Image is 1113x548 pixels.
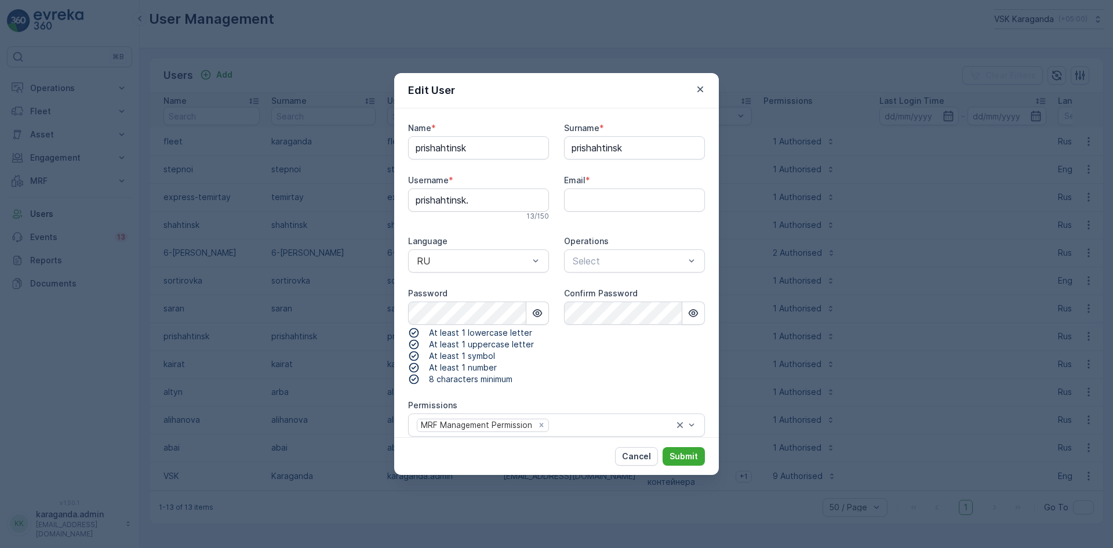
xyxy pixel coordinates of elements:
[429,350,495,362] span: At least 1 symbol
[417,419,534,431] div: MRF Management Permission
[429,339,534,350] span: At least 1 uppercase letter
[663,447,705,466] button: Submit
[429,362,497,373] span: At least 1 number
[670,451,698,462] p: Submit
[408,400,457,410] label: Permissions
[564,175,585,185] label: Email
[573,254,685,268] p: Select
[408,123,431,133] label: Name
[535,420,548,430] div: Remove MRF Management Permission
[564,236,609,246] label: Operations
[429,373,512,385] span: 8 characters minimum
[408,236,448,246] label: Language
[564,288,638,298] label: Confirm Password
[622,451,651,462] p: Cancel
[526,212,549,221] p: 13 / 150
[408,175,449,185] label: Username
[564,123,599,133] label: Surname
[615,447,658,466] button: Cancel
[408,288,448,298] label: Password
[408,82,455,99] p: Edit User
[429,327,532,339] span: At least 1 lowercase letter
